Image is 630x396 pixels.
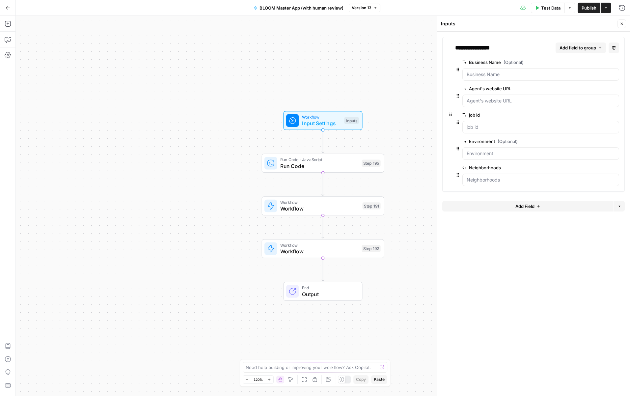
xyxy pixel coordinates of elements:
div: Run Code · JavaScriptRun CodeStep 195 [262,154,384,173]
span: Publish [582,5,596,11]
button: BLOOM Master App (with human review) [250,3,347,13]
span: Workflow [280,247,359,255]
span: Output [302,290,356,298]
span: Copy [356,377,366,382]
div: Inputs [441,20,616,27]
span: 120% [254,377,263,382]
button: Version 13 [349,4,380,12]
input: job id [467,124,615,130]
button: Copy [353,375,369,384]
span: Paste [374,377,385,382]
span: Version 13 [352,5,371,11]
g: Edge from step_191 to step_192 [322,215,324,239]
g: Edge from step_192 to end [322,258,324,281]
span: Workflow [280,205,359,212]
label: Neighborhoods [462,164,582,171]
input: Neighborhoods [467,177,615,183]
label: Environment [462,138,582,145]
span: Add Field [515,203,534,210]
div: Step 195 [362,160,381,167]
div: WorkflowWorkflowStep 192 [262,239,384,258]
button: Test Data [531,3,564,13]
span: (Optional) [504,59,524,66]
input: Agent's website URL [467,98,615,104]
div: Step 191 [363,202,381,210]
span: End [302,285,356,291]
button: Paste [371,375,387,384]
g: Edge from start to step_195 [322,130,324,153]
input: Environment [467,150,615,157]
div: EndOutput [262,282,384,301]
span: Workflow [280,242,359,248]
span: Run Code [280,162,359,170]
span: Workflow [280,199,359,206]
span: (Optional) [498,138,518,145]
span: Add field to group [560,44,596,51]
div: Step 192 [362,245,381,252]
button: Publish [578,3,600,13]
label: Business Name [462,59,582,66]
span: Input Settings [302,119,341,127]
div: Inputs [344,117,359,124]
span: Test Data [541,5,561,11]
span: BLOOM Master App (with human review) [260,5,343,11]
g: Edge from step_195 to step_191 [322,173,324,196]
button: Add field to group [556,42,606,53]
input: Business Name [467,71,615,78]
span: Workflow [302,114,341,120]
label: Agent's website URL [462,85,582,92]
label: job id [462,112,582,118]
span: Run Code · JavaScript [280,156,359,163]
div: WorkflowWorkflowStep 191 [262,196,384,215]
button: Add Field [442,201,614,212]
div: WorkflowInput SettingsInputs [262,111,384,130]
